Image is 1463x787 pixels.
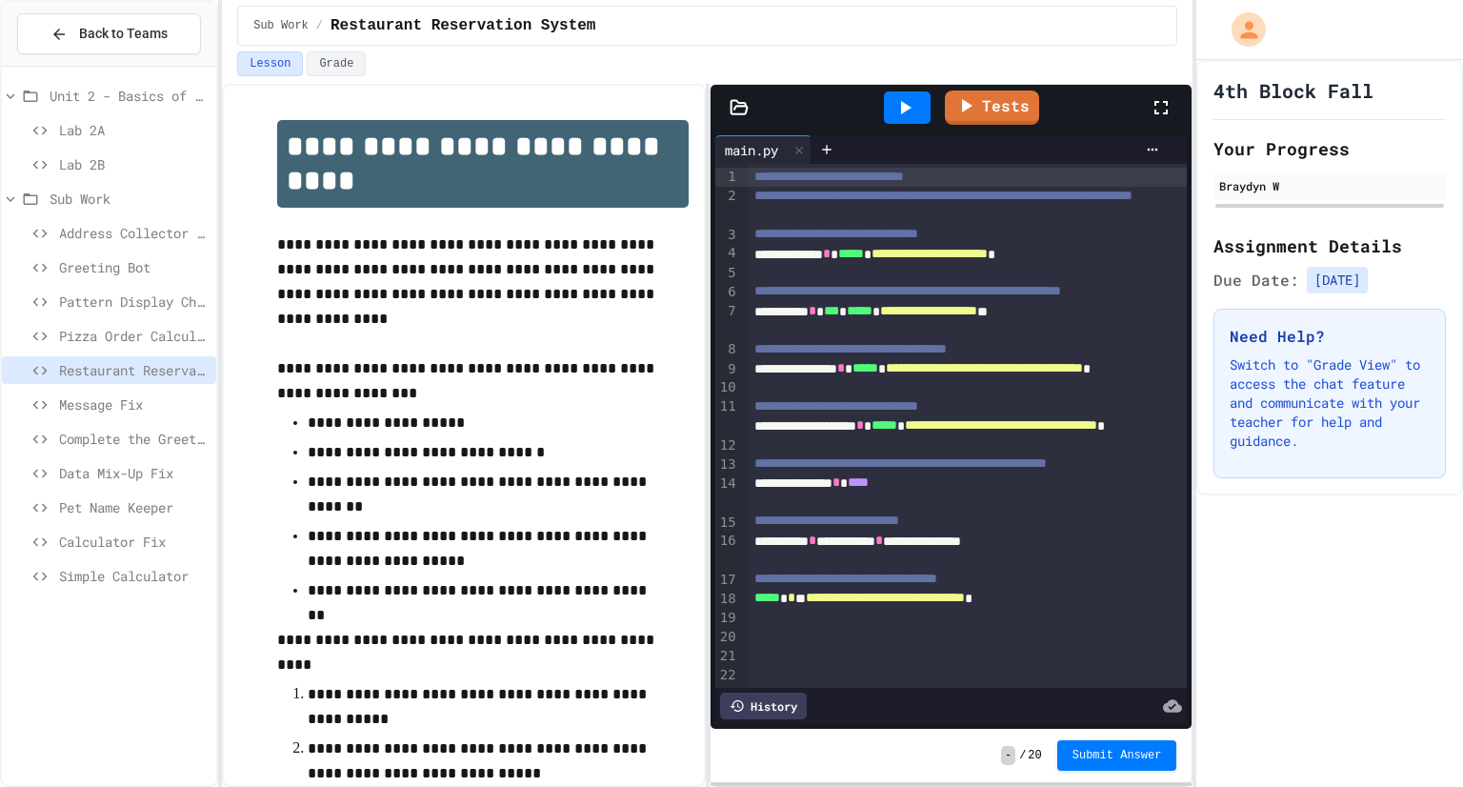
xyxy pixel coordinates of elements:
[720,693,807,719] div: History
[715,514,739,533] div: 15
[1028,748,1041,763] span: 20
[59,292,209,312] span: Pattern Display Challenge
[715,187,739,226] div: 2
[1230,355,1430,451] p: Switch to "Grade View" to access the chat feature and communicate with your teacher for help and ...
[1213,135,1446,162] h2: Your Progress
[715,609,739,628] div: 19
[316,18,323,33] span: /
[59,394,209,414] span: Message Fix
[1230,325,1430,348] h3: Need Help?
[715,571,739,590] div: 17
[59,120,209,140] span: Lab 2A
[50,86,209,106] span: Unit 2 - Basics of Python
[715,628,739,647] div: 20
[307,51,366,76] button: Grade
[1219,177,1440,194] div: Braydyn W
[79,24,168,44] span: Back to Teams
[715,340,739,359] div: 8
[715,474,739,514] div: 14
[1213,77,1373,104] h1: 4th Block Fall
[59,497,209,517] span: Pet Name Keeper
[715,283,739,302] div: 6
[715,264,739,283] div: 5
[715,244,739,263] div: 4
[715,168,739,187] div: 1
[715,666,739,685] div: 22
[1213,232,1446,259] h2: Assignment Details
[715,302,739,341] div: 7
[715,397,739,436] div: 11
[715,135,812,164] div: main.py
[715,685,739,704] div: 23
[1057,740,1177,771] button: Submit Answer
[715,140,788,160] div: main.py
[1072,748,1162,763] span: Submit Answer
[715,378,739,397] div: 10
[1307,267,1368,293] span: [DATE]
[59,223,209,243] span: Address Collector Fix
[237,51,303,76] button: Lesson
[17,13,201,54] button: Back to Teams
[715,590,739,609] div: 18
[1001,746,1015,765] span: -
[945,91,1039,125] a: Tests
[59,326,209,346] span: Pizza Order Calculator
[715,226,739,245] div: 3
[1305,628,1444,709] iframe: chat widget
[1212,8,1271,51] div: My Account
[715,455,739,474] div: 13
[331,14,595,37] span: Restaurant Reservation System
[50,189,209,209] span: Sub Work
[59,429,209,449] span: Complete the Greeting
[715,436,739,455] div: 12
[1383,711,1444,768] iframe: chat widget
[1019,748,1026,763] span: /
[253,18,309,33] span: Sub Work
[715,647,739,666] div: 21
[715,532,739,571] div: 16
[59,154,209,174] span: Lab 2B
[59,257,209,277] span: Greeting Bot
[59,463,209,483] span: Data Mix-Up Fix
[715,360,739,379] div: 9
[59,360,209,380] span: Restaurant Reservation System
[59,566,209,586] span: Simple Calculator
[59,532,209,552] span: Calculator Fix
[1213,269,1299,292] span: Due Date:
